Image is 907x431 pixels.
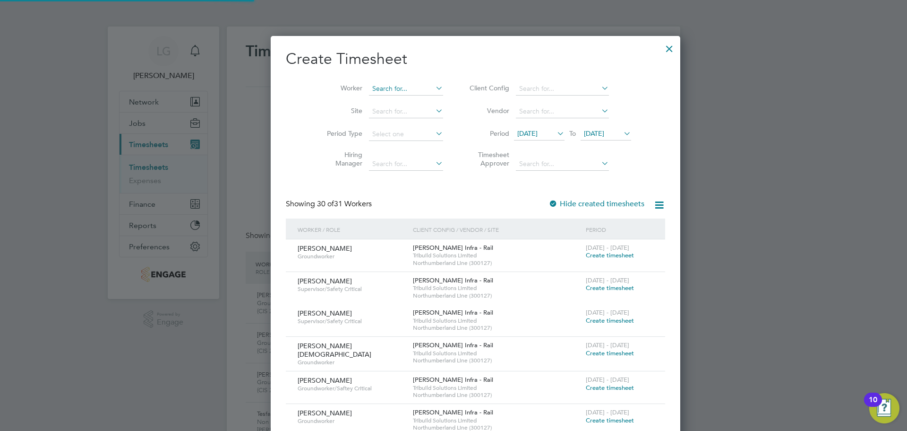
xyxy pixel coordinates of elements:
[516,158,609,171] input: Search for...
[586,384,634,392] span: Create timesheet
[586,284,634,292] span: Create timesheet
[413,350,581,357] span: Tribuild Solutions Limited
[586,341,629,349] span: [DATE] - [DATE]
[869,393,899,423] button: Open Resource Center, 10 new notifications
[467,150,509,167] label: Timesheet Approver
[298,409,352,417] span: [PERSON_NAME]
[586,416,634,424] span: Create timesheet
[413,408,493,416] span: [PERSON_NAME] Infra - Rail
[298,317,406,325] span: Supervisor/Safety Critical
[413,417,581,424] span: Tribuild Solutions Limited
[286,49,665,69] h2: Create Timesheet
[583,219,656,240] div: Period
[317,199,334,209] span: 30 of
[369,105,443,118] input: Search for...
[869,400,877,412] div: 10
[298,385,406,392] span: Groundworker/Saftey Critical
[298,244,352,253] span: [PERSON_NAME]
[413,384,581,392] span: Tribuild Solutions Limited
[320,129,362,138] label: Period Type
[320,106,362,115] label: Site
[411,219,583,240] div: Client Config / Vendor / Site
[586,308,629,317] span: [DATE] - [DATE]
[413,376,493,384] span: [PERSON_NAME] Infra - Rail
[467,84,509,92] label: Client Config
[413,317,581,325] span: Tribuild Solutions Limited
[298,277,352,285] span: [PERSON_NAME]
[586,408,629,416] span: [DATE] - [DATE]
[413,391,581,399] span: Northumberland Line (300127)
[467,106,509,115] label: Vendor
[586,251,634,259] span: Create timesheet
[320,84,362,92] label: Worker
[413,284,581,292] span: Tribuild Solutions Limited
[298,285,406,293] span: Supervisor/Safety Critical
[413,252,581,259] span: Tribuild Solutions Limited
[413,308,493,317] span: [PERSON_NAME] Infra - Rail
[586,376,629,384] span: [DATE] - [DATE]
[369,158,443,171] input: Search for...
[413,324,581,332] span: Northumberland Line (300127)
[295,219,411,240] div: Worker / Role
[413,357,581,364] span: Northumberland Line (300127)
[298,359,406,366] span: Groundworker
[548,199,644,209] label: Hide created timesheets
[298,342,371,359] span: [PERSON_NAME][DEMOGRAPHIC_DATA]
[369,82,443,96] input: Search for...
[298,253,406,260] span: Groundworker
[586,317,634,325] span: Create timesheet
[584,129,604,138] span: [DATE]
[586,349,634,357] span: Create timesheet
[516,82,609,96] input: Search for...
[369,128,443,141] input: Select one
[298,309,352,317] span: [PERSON_NAME]
[413,341,493,349] span: [PERSON_NAME] Infra - Rail
[317,199,372,209] span: 31 Workers
[517,129,538,138] span: [DATE]
[586,276,629,284] span: [DATE] - [DATE]
[516,105,609,118] input: Search for...
[413,276,493,284] span: [PERSON_NAME] Infra - Rail
[586,244,629,252] span: [DATE] - [DATE]
[298,376,352,385] span: [PERSON_NAME]
[413,244,493,252] span: [PERSON_NAME] Infra - Rail
[566,127,579,140] span: To
[320,150,362,167] label: Hiring Manager
[413,259,581,267] span: Northumberland Line (300127)
[298,417,406,425] span: Groundworker
[286,199,374,209] div: Showing
[413,292,581,299] span: Northumberland Line (300127)
[467,129,509,138] label: Period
